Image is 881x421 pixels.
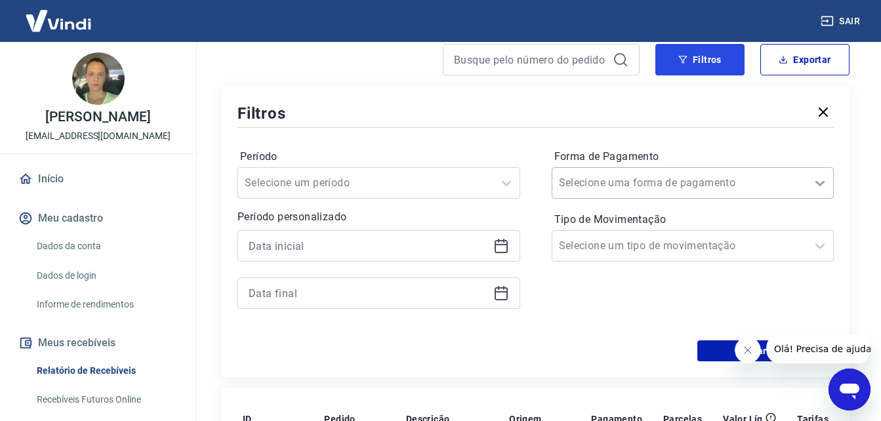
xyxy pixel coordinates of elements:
p: [EMAIL_ADDRESS][DOMAIN_NAME] [26,129,171,143]
label: Tipo de Movimentação [554,212,832,228]
iframe: Fechar mensagem [735,337,761,363]
input: Busque pelo número do pedido [454,50,607,70]
a: Recebíveis Futuros Online [31,386,180,413]
button: Meus recebíveis [16,329,180,357]
img: Vindi [16,1,101,41]
span: Olá! Precisa de ajuda? [8,9,110,20]
a: Dados de login [31,262,180,289]
img: 15d61fe2-2cf3-463f-abb3-188f2b0ad94a.jpeg [72,52,125,105]
a: Relatório de Recebíveis [31,357,180,384]
button: Sair [818,9,865,33]
iframe: Mensagem da empresa [766,334,871,363]
button: Exportar [760,44,850,75]
label: Período [240,149,518,165]
input: Data final [249,283,488,303]
button: Aplicar filtros [697,340,834,361]
a: Início [16,165,180,193]
iframe: Botão para abrir a janela de mensagens [829,369,871,411]
a: Informe de rendimentos [31,291,180,318]
button: Meu cadastro [16,204,180,233]
input: Data inicial [249,236,488,256]
h5: Filtros [237,103,286,124]
button: Filtros [655,44,745,75]
p: [PERSON_NAME] [45,110,150,124]
p: Período personalizado [237,209,520,225]
label: Forma de Pagamento [554,149,832,165]
a: Dados da conta [31,233,180,260]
